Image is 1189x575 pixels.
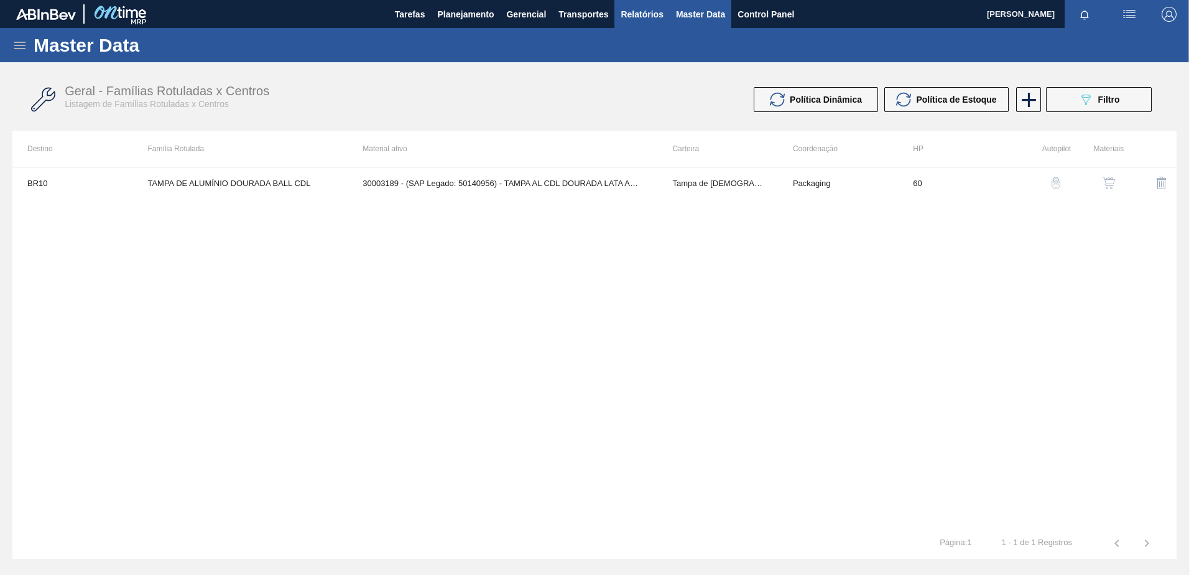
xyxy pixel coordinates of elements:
span: Transportes [558,7,608,22]
span: Gerencial [506,7,546,22]
img: userActions [1122,7,1137,22]
button: Política de Estoque [884,87,1009,112]
th: HP [898,131,1018,167]
img: Logout [1162,7,1177,22]
h1: Master Data [34,38,254,52]
img: delete-icon [1154,175,1169,190]
div: Excluir Família Rotulada X Centro [1130,168,1177,198]
td: 1 - 1 de 1 Registros [987,528,1087,548]
span: Política Dinâmica [790,95,862,105]
span: Tarefas [395,7,425,22]
img: TNhmsLtSVTkK8tSr43FrP2fwEKptu5GPRR3wAAAABJRU5ErkJggg== [16,9,76,20]
td: BR10 [12,167,132,199]
button: Política Dinâmica [754,87,878,112]
button: shopping-cart-icon [1094,168,1124,198]
th: Destino [12,131,132,167]
th: Material ativo [348,131,657,167]
td: Tampa de [DEMOGRAPHIC_DATA] [657,167,777,199]
th: Coordenação [778,131,898,167]
span: Planejamento [437,7,494,22]
div: Filtrar Família Rotulada x Centro [1040,87,1158,112]
div: Atualizar Política Dinâmica [754,87,884,112]
th: Autopilot [1019,131,1071,167]
span: Listagem de Famílias Rotuladas x Centros [65,99,229,109]
td: Página : 1 [925,528,986,548]
span: Control Panel [738,7,794,22]
div: Ver Materiais [1077,168,1124,198]
td: 60 [898,167,1018,199]
div: Configuração Auto Pilot [1025,168,1071,198]
td: 30003189 - (SAP Legado: 50140956) - TAMPA AL CDL DOURADA LATA AUTOMATICA [348,167,657,199]
button: Filtro [1046,87,1152,112]
th: Materiais [1071,131,1124,167]
div: Nova Família Rotulada x Centro [1015,87,1040,112]
td: TAMPA DE ALUMÍNIO DOURADA BALL CDL [132,167,348,199]
th: Carteira [657,131,777,167]
img: auto-pilot-icon [1050,177,1062,189]
span: Política de Estoque [916,95,996,105]
button: Notificações [1065,6,1104,23]
div: Atualizar Política de Estoque em Massa [884,87,1015,112]
span: Geral - Famílias Rotuladas x Centros [65,84,269,98]
span: Master Data [676,7,725,22]
button: auto-pilot-icon [1041,168,1071,198]
td: Packaging [778,167,898,199]
th: Família Rotulada [132,131,348,167]
span: Relatórios [621,7,663,22]
img: shopping-cart-icon [1103,177,1115,189]
button: delete-icon [1147,168,1177,198]
span: Filtro [1098,95,1120,105]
